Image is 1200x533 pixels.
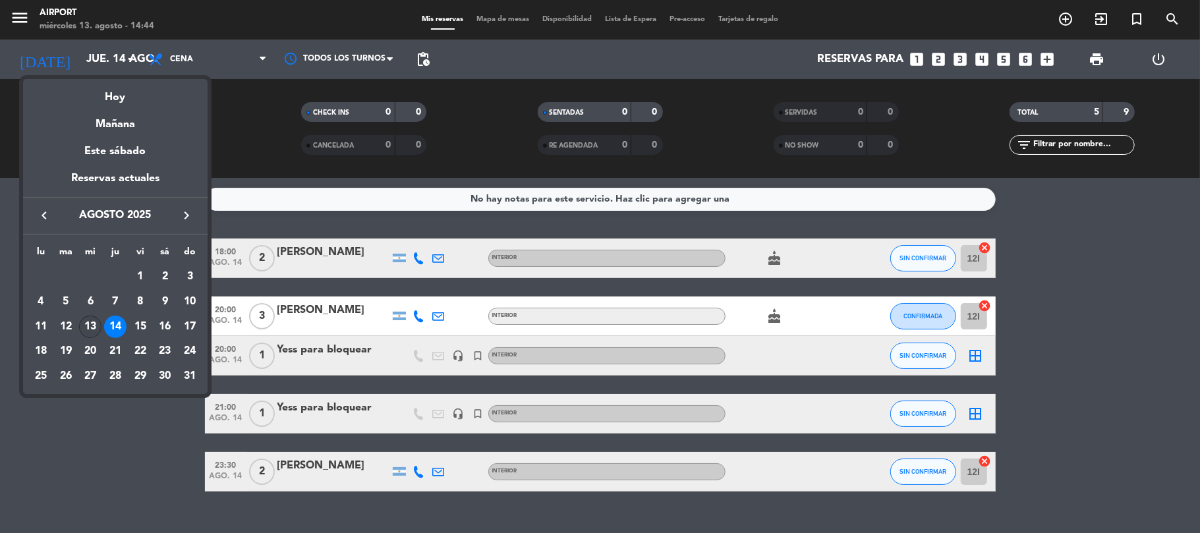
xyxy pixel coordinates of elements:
[79,316,101,338] div: 13
[28,314,53,339] td: 11 de agosto de 2025
[79,340,101,362] div: 20
[23,170,208,197] div: Reservas actuales
[53,364,78,389] td: 26 de agosto de 2025
[32,207,56,224] button: keyboard_arrow_left
[30,340,52,362] div: 18
[53,339,78,364] td: 19 de agosto de 2025
[78,314,103,339] td: 13 de agosto de 2025
[177,314,202,339] td: 17 de agosto de 2025
[28,289,53,314] td: 4 de agosto de 2025
[128,244,153,265] th: viernes
[104,340,127,362] div: 21
[154,365,176,387] div: 30
[177,364,202,389] td: 31 de agosto de 2025
[177,339,202,364] td: 24 de agosto de 2025
[55,340,77,362] div: 19
[103,339,128,364] td: 21 de agosto de 2025
[104,365,127,387] div: 28
[103,244,128,265] th: jueves
[55,316,77,338] div: 12
[128,289,153,314] td: 8 de agosto de 2025
[103,364,128,389] td: 28 de agosto de 2025
[153,364,178,389] td: 30 de agosto de 2025
[129,316,152,338] div: 15
[23,106,208,133] div: Mañana
[154,266,176,288] div: 2
[28,244,53,265] th: lunes
[78,289,103,314] td: 6 de agosto de 2025
[78,339,103,364] td: 20 de agosto de 2025
[30,316,52,338] div: 11
[28,264,128,289] td: AGO.
[179,291,201,313] div: 10
[128,314,153,339] td: 15 de agosto de 2025
[129,340,152,362] div: 22
[179,365,201,387] div: 31
[154,291,176,313] div: 9
[78,364,103,389] td: 27 de agosto de 2025
[23,133,208,170] div: Este sábado
[104,291,127,313] div: 7
[129,266,152,288] div: 1
[179,316,201,338] div: 17
[154,316,176,338] div: 16
[177,289,202,314] td: 10 de agosto de 2025
[153,289,178,314] td: 9 de agosto de 2025
[28,364,53,389] td: 25 de agosto de 2025
[103,314,128,339] td: 14 de agosto de 2025
[55,365,77,387] div: 26
[179,266,201,288] div: 3
[56,207,175,224] span: agosto 2025
[129,291,152,313] div: 8
[153,264,178,289] td: 2 de agosto de 2025
[153,314,178,339] td: 16 de agosto de 2025
[78,244,103,265] th: miércoles
[153,244,178,265] th: sábado
[79,365,101,387] div: 27
[30,365,52,387] div: 25
[53,314,78,339] td: 12 de agosto de 2025
[53,244,78,265] th: martes
[177,264,202,289] td: 3 de agosto de 2025
[177,244,202,265] th: domingo
[128,364,153,389] td: 29 de agosto de 2025
[128,264,153,289] td: 1 de agosto de 2025
[179,208,194,223] i: keyboard_arrow_right
[55,291,77,313] div: 5
[30,291,52,313] div: 4
[175,207,198,224] button: keyboard_arrow_right
[36,208,52,223] i: keyboard_arrow_left
[103,289,128,314] td: 7 de agosto de 2025
[23,79,208,106] div: Hoy
[79,291,101,313] div: 6
[129,365,152,387] div: 29
[154,340,176,362] div: 23
[53,289,78,314] td: 5 de agosto de 2025
[179,340,201,362] div: 24
[153,339,178,364] td: 23 de agosto de 2025
[104,316,127,338] div: 14
[28,339,53,364] td: 18 de agosto de 2025
[128,339,153,364] td: 22 de agosto de 2025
